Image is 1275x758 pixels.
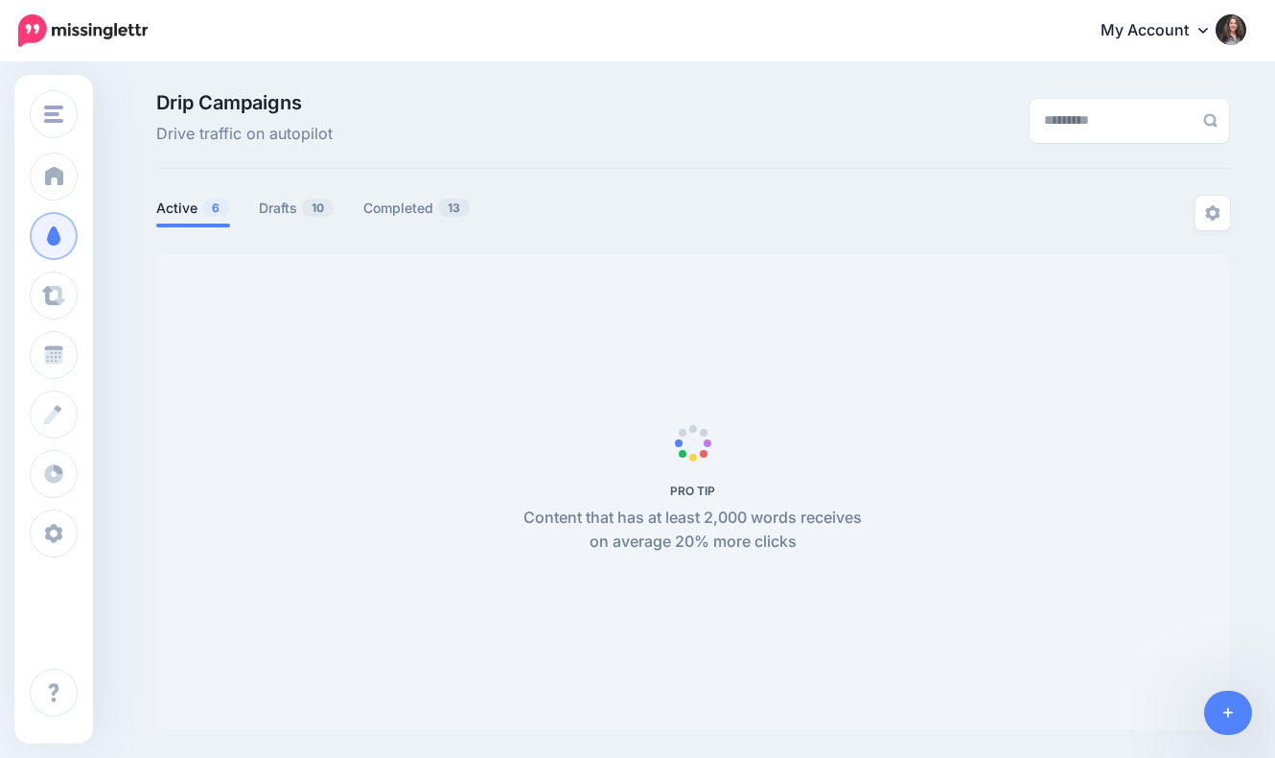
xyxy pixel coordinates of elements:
[513,484,872,498] h5: PRO TIP
[259,197,335,220] a: Drafts10
[202,199,229,217] span: 6
[1203,113,1217,128] img: search-grey-6.png
[513,506,872,556] p: Content that has at least 2,000 words receives on average 20% more clicks
[156,93,333,112] span: Drip Campaigns
[1205,205,1220,221] img: settings-grey.png
[1081,8,1246,55] a: My Account
[44,106,63,123] img: menu.png
[156,122,333,147] span: Drive traffic on autopilot
[156,197,230,220] a: Active6
[363,197,471,220] a: Completed13
[18,14,148,47] img: Missinglettr
[438,199,470,217] span: 13
[302,199,334,217] span: 10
